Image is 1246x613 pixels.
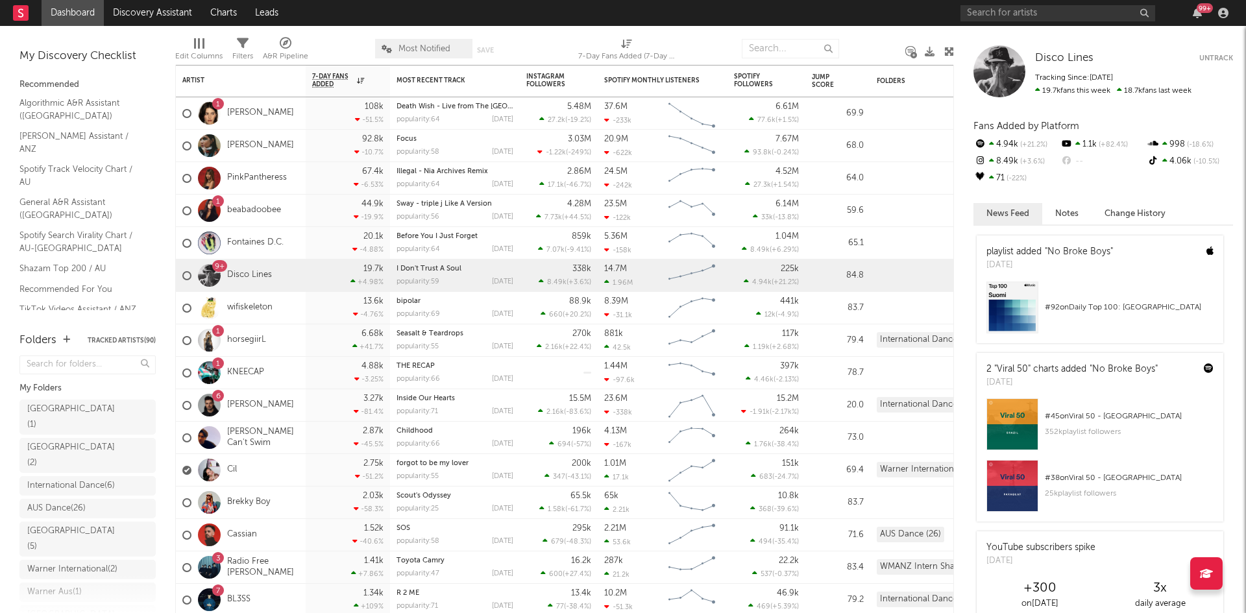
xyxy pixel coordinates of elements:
div: 19.7k [363,265,384,273]
svg: Chart title [663,259,721,292]
span: 12k [764,311,776,319]
span: +22.4 % [565,344,589,351]
div: 83.7 [812,300,864,316]
div: +41.7 % [352,343,384,351]
a: "No Broke Boys" [1090,365,1158,374]
a: [GEOGRAPHIC_DATA](1) [19,400,156,435]
div: -97.6k [604,376,635,384]
a: Toyota Camry [397,557,445,564]
div: 8.49k [973,153,1060,170]
button: News Feed [973,203,1042,224]
span: +1.5 % [777,117,797,124]
div: popularity: 66 [397,376,440,383]
button: 99+ [1193,8,1202,18]
a: PinkPantheress [227,173,287,184]
div: 1.96M [604,278,633,287]
div: 69.9 [812,106,864,121]
div: -338k [604,408,632,416]
span: +20.2 % [565,311,589,319]
div: ( ) [539,180,591,189]
div: 64.0 [812,171,864,186]
div: 3.27k [363,394,384,403]
span: 27.3k [753,182,771,189]
div: -45.5 % [354,440,384,448]
div: 998 [1147,136,1233,153]
div: 23.5M [604,200,627,208]
a: #92onDaily Top 100: [GEOGRAPHIC_DATA] [977,282,1223,343]
div: 270k [572,330,591,338]
a: [GEOGRAPHIC_DATA](5) [19,522,156,557]
div: [DATE] [492,408,513,415]
div: ( ) [538,245,591,254]
a: #38onViral 50 - [GEOGRAPHIC_DATA]25kplaylist followers [977,460,1223,522]
a: [PERSON_NAME] Assistant / ANZ [19,129,143,156]
span: 77.6k [757,117,776,124]
div: 15.5M [569,394,591,403]
span: 18.7k fans last week [1035,87,1191,95]
div: Death Wish - Live from The O2 Arena [397,103,513,110]
span: +21.2 % [1018,141,1047,149]
div: Childhood [397,427,513,435]
span: 7-Day Fans Added [312,73,354,88]
div: ( ) [536,213,591,221]
span: -4.9 % [777,311,797,319]
span: -0.24 % [774,149,797,156]
a: International Dance(6) [19,476,156,496]
a: Spotify Track Velocity Chart / AU [19,162,143,189]
div: I Don't Trust A Soul [397,265,513,272]
button: Notes [1042,203,1092,224]
div: 4.06k [1147,153,1233,170]
div: 4.28M [567,200,591,208]
div: ( ) [549,440,591,448]
a: KNEECAP [227,367,264,378]
div: International Dance (6) [877,332,973,348]
div: A&R Pipeline [263,32,308,70]
span: -9.41 % [567,246,589,254]
div: Jump Score [812,73,844,89]
span: -46.7 % [566,182,589,189]
div: popularity: 59 [397,278,439,285]
div: -4.76 % [353,310,384,319]
div: 6.61M [776,102,799,111]
a: [PERSON_NAME] Can't Swim [227,427,299,449]
div: -4.88 % [352,245,384,254]
div: [DATE] [492,311,513,318]
div: popularity: 69 [397,311,440,318]
a: Focus [397,136,417,143]
a: Scout's Odyssey [397,492,451,499]
div: -6.53 % [354,180,384,189]
div: Spotify Followers [734,73,779,88]
a: [GEOGRAPHIC_DATA](2) [19,438,156,473]
div: -622k [604,149,632,157]
div: Instagram Followers [526,73,572,88]
div: popularity: 56 [397,213,439,221]
div: My Discovery Checklist [19,49,156,64]
div: 14.7M [604,265,627,273]
span: -18.6 % [1185,141,1214,149]
span: 17.1k [548,182,564,189]
div: 23.6M [604,394,628,403]
div: [GEOGRAPHIC_DATA] ( 2 ) [27,440,119,471]
span: +21.2 % [774,279,797,286]
div: [DATE] [492,440,513,448]
div: [DATE] [986,259,1113,272]
div: Most Recent Track [397,77,494,84]
div: -19.9 % [354,213,384,221]
a: wifiskeleton [227,302,273,313]
span: 8.49k [547,279,567,286]
div: 4.13M [604,427,627,435]
span: Tracking Since: [DATE] [1035,74,1113,82]
div: 59.6 [812,203,864,219]
div: ( ) [541,310,591,319]
div: Artist [182,77,280,84]
a: THE RECAP [397,363,435,370]
span: -22 % [1005,175,1027,182]
div: 1.44M [604,362,628,370]
div: ( ) [742,245,799,254]
a: Warner International(2) [19,560,156,579]
a: R 2 ME [397,590,419,597]
div: 13.6k [363,297,384,306]
div: [GEOGRAPHIC_DATA] ( 1 ) [27,402,119,433]
div: 117k [782,330,799,338]
span: +3.6 % [1018,158,1045,165]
